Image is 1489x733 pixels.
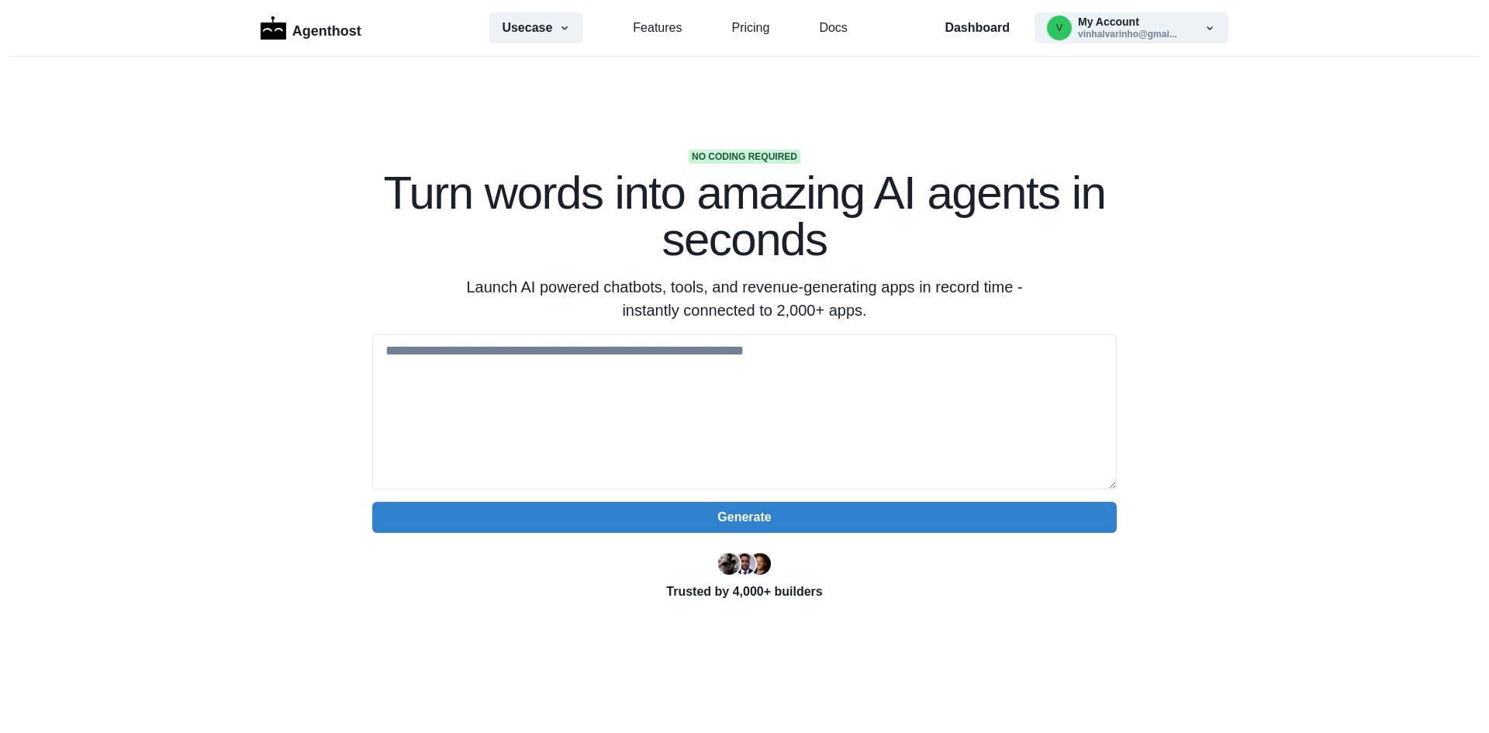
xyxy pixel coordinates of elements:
a: Docs [819,19,847,37]
img: Ryan Florence [718,553,740,575]
button: Usecase [489,12,583,43]
a: Pricing [731,19,769,37]
a: LogoAgenthost [261,15,361,42]
img: Kent Dodds [749,553,771,575]
p: Agenthost [292,15,361,42]
p: Trusted by 4,000+ builders [372,583,1117,601]
button: vinhalvarinho@gmail.comMy Accountvinhalvarinho@gmai... [1035,12,1228,43]
h1: Turn words into amazing AI agents in seconds [372,170,1117,263]
button: Generate [372,502,1117,533]
a: Dashboard [945,19,1010,37]
a: Features [633,19,682,37]
span: No coding required [689,150,800,164]
p: Launch AI powered chatbots, tools, and revenue-generating apps in record time - instantly connect... [447,275,1042,322]
img: Segun Adebayo [734,553,755,575]
img: Logo [261,16,286,40]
